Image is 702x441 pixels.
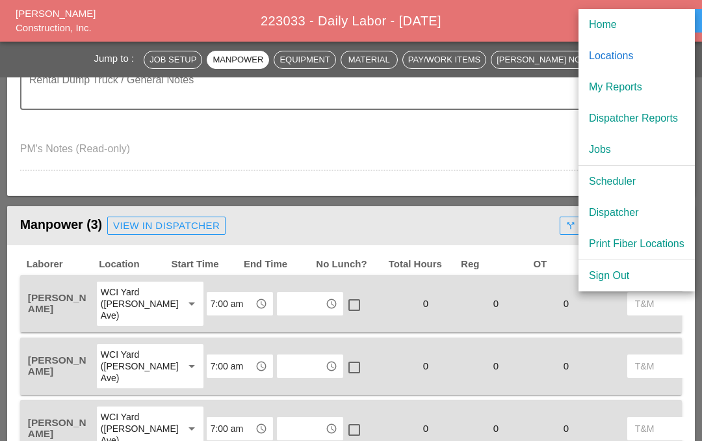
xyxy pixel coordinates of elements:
span: 0 [558,298,574,309]
div: Edit Shift Items [565,219,671,234]
a: Home [578,9,695,40]
a: Jobs [578,134,695,165]
div: Print Fiber Locations [589,236,684,252]
span: 0 [418,360,434,371]
div: [PERSON_NAME] Notes [497,53,597,66]
button: Equipment [274,51,335,69]
div: Material [346,53,392,66]
div: WCI Yard ([PERSON_NAME] Ave) [101,349,173,384]
i: access_time [326,423,337,434]
i: arrow_drop_down [184,296,200,312]
a: Print Fiber Locations [578,228,695,260]
span: Total Hours [387,257,460,272]
button: Edit Shift Items [560,217,677,235]
i: access_time [255,360,267,372]
i: arrow_drop_down [184,421,200,436]
span: 0 [488,423,504,434]
a: [PERSON_NAME] Construction, Inc. [16,8,96,34]
span: [PERSON_NAME] [28,354,86,377]
div: My Reports [589,79,684,95]
a: Locations [578,40,695,72]
div: Scheduler [589,174,684,189]
div: WCI Yard ([PERSON_NAME] Ave) [101,286,173,321]
div: Sign Out [589,268,684,284]
div: Equipment [279,53,330,66]
button: Job Setup [144,51,202,69]
span: 0 [558,360,574,371]
button: Pay/Work Items [402,51,486,69]
button: Material [341,51,398,69]
input: T&M [635,418,687,439]
div: Job Setup [149,53,196,66]
i: access_time [326,360,337,372]
a: Dispatcher Reports [578,103,695,134]
button: [PERSON_NAME] Notes [491,51,603,69]
span: 0 [418,423,434,434]
span: [PERSON_NAME] [28,417,86,439]
span: [PERSON_NAME] [28,292,86,314]
input: T&M [635,293,687,314]
i: arrow_drop_down [184,358,200,374]
span: 223033 - Daily Labor - [DATE] [261,14,441,28]
i: call_split [565,220,576,231]
input: T&M [635,356,687,377]
div: Manpower (3) [20,213,554,239]
i: access_time [255,298,267,310]
div: Dispatcher [589,205,684,220]
button: Manpower [207,51,269,69]
div: View in Dispatcher [113,219,220,234]
span: OT [532,257,604,272]
a: View in Dispatcher [107,217,226,235]
span: Reg [460,257,532,272]
div: Pay/Work Items [408,53,480,66]
span: 0 [418,298,434,309]
a: My Reports [578,72,695,103]
div: Home [589,17,684,33]
span: 0 [558,423,574,434]
span: 0 [488,360,504,371]
span: No Lunch? [315,257,387,272]
span: Start Time [170,257,242,272]
i: access_time [255,423,267,434]
span: 0 [488,298,504,309]
span: Jump to : [94,53,139,64]
a: Scheduler [578,166,695,197]
a: Dispatcher [578,197,695,228]
div: Jobs [589,142,684,157]
textarea: PM's Notes (Read-only) [20,139,682,170]
div: Manpower [213,53,263,66]
div: Dispatcher Reports [589,111,684,126]
i: access_time [326,298,337,310]
span: End Time [242,257,315,272]
div: Locations [589,48,684,64]
textarea: Rental Dump Truck / General Notes [29,77,662,109]
span: Location [97,257,170,272]
span: Laborer [25,257,97,272]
